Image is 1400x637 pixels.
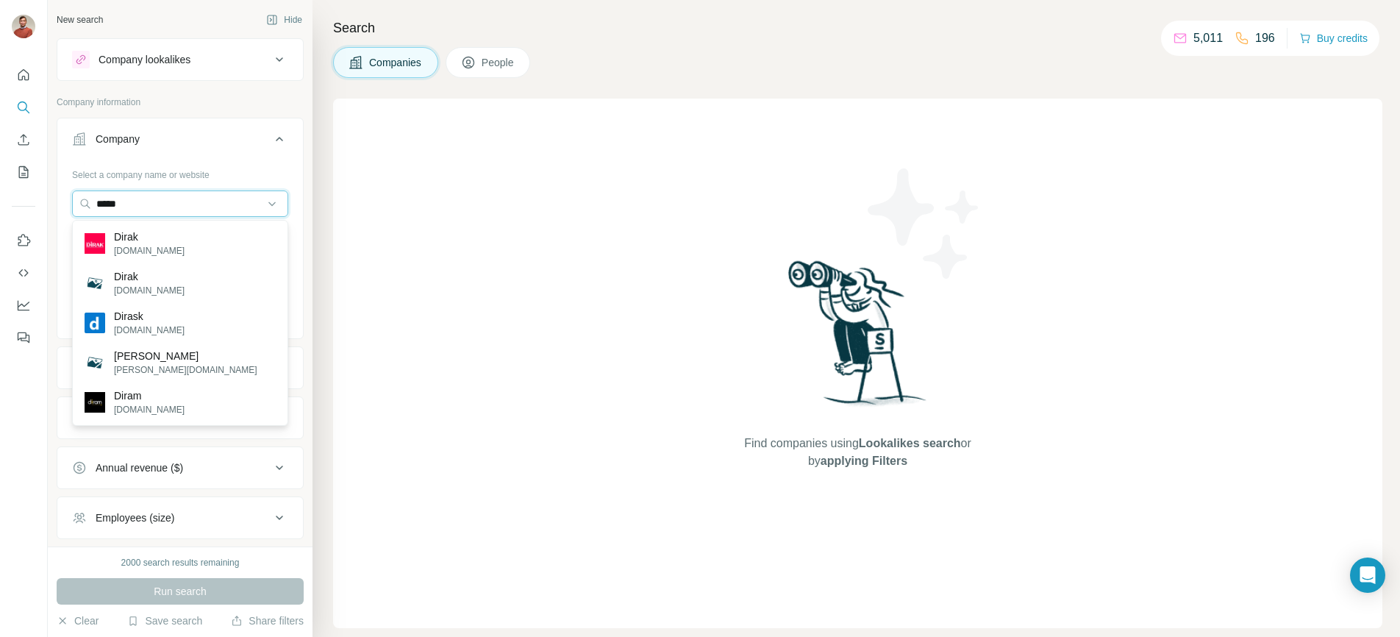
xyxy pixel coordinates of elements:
[57,96,304,109] p: Company information
[85,313,105,333] img: Dirask
[57,500,303,535] button: Employees (size)
[256,9,312,31] button: Hide
[12,94,35,121] button: Search
[114,363,257,377] p: [PERSON_NAME][DOMAIN_NAME]
[114,388,185,403] p: Diram
[1299,28,1368,49] button: Buy credits
[12,227,35,254] button: Use Surfe on LinkedIn
[85,273,105,293] img: Dirak
[99,52,190,67] div: Company lookalikes
[96,460,183,475] div: Annual revenue ($)
[12,324,35,351] button: Feedback
[12,260,35,286] button: Use Surfe API
[85,392,105,413] img: Diram
[57,42,303,77] button: Company lookalikes
[482,55,515,70] span: People
[1350,558,1385,593] div: Open Intercom Messenger
[57,121,303,163] button: Company
[127,613,202,628] button: Save search
[114,244,185,257] p: [DOMAIN_NAME]
[12,15,35,38] img: Avatar
[57,13,103,26] div: New search
[114,349,257,363] p: [PERSON_NAME]
[96,510,174,525] div: Employees (size)
[12,127,35,153] button: Enrich CSV
[85,233,105,254] img: Dirak
[12,292,35,318] button: Dashboard
[85,352,105,373] img: Jirak
[858,157,990,290] img: Surfe Illustration - Stars
[369,55,423,70] span: Companies
[57,400,303,435] button: HQ location
[333,18,1382,38] h4: Search
[57,350,303,385] button: Industry
[72,163,288,182] div: Select a company name or website
[57,613,99,628] button: Clear
[1255,29,1275,47] p: 196
[12,62,35,88] button: Quick start
[96,132,140,146] div: Company
[114,324,185,337] p: [DOMAIN_NAME]
[12,159,35,185] button: My lists
[57,450,303,485] button: Annual revenue ($)
[114,269,185,284] p: Dirak
[114,403,185,416] p: [DOMAIN_NAME]
[859,437,961,449] span: Lookalikes search
[821,455,907,467] span: applying Filters
[740,435,975,470] span: Find companies using or by
[114,284,185,297] p: [DOMAIN_NAME]
[231,613,304,628] button: Share filters
[114,309,185,324] p: Dirask
[114,229,185,244] p: Dirak
[121,556,240,569] div: 2000 search results remaining
[782,257,935,421] img: Surfe Illustration - Woman searching with binoculars
[1193,29,1223,47] p: 5,011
